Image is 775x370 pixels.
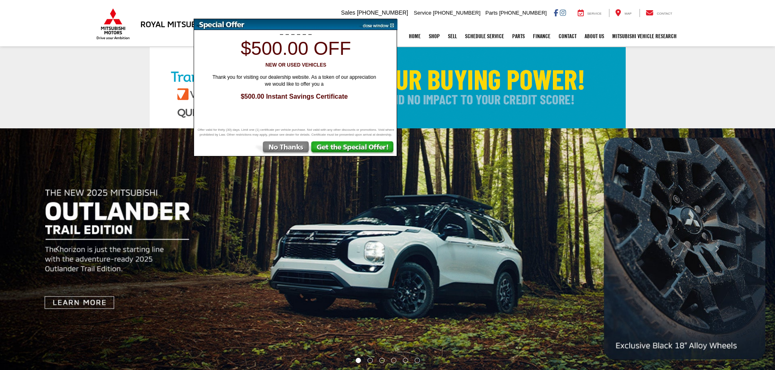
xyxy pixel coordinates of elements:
[199,63,393,68] h3: New or Used Vehicles
[444,26,461,46] a: Sell
[368,358,373,363] li: Go to slide number 2.
[609,9,637,17] a: Map
[461,26,508,46] a: Schedule Service: Opens in a new tab
[572,9,608,17] a: Service
[508,26,529,46] a: Parts: Opens in a new tab
[405,26,425,46] a: Home
[624,12,631,15] span: Map
[415,358,420,363] li: Go to slide number 6.
[380,358,385,363] li: Go to slide number 3.
[560,9,566,16] a: Instagram: Click to visit our Instagram page
[499,10,547,16] span: [PHONE_NUMBER]
[150,47,626,128] img: Check Your Buying Power
[95,8,131,40] img: Mitsubishi
[433,10,480,16] span: [PHONE_NUMBER]
[403,358,408,363] li: Go to slide number 5.
[608,26,681,46] a: Mitsubishi Vehicle Research
[581,26,608,46] a: About Us
[356,19,397,30] img: close window
[657,12,672,15] span: Contact
[203,92,386,102] span: $500.00 Instant Savings Certificate
[194,19,357,30] img: Special Offer
[207,74,382,88] span: Thank you for visiting our dealership website. As a token of our appreciation we would like to of...
[554,9,558,16] a: Facebook: Click to visit our Facebook page
[659,145,775,354] button: Click to view next picture.
[414,10,431,16] span: Service
[485,10,498,16] span: Parts
[555,26,581,46] a: Contact
[140,19,212,28] h3: Royal Mitsubishi
[341,9,355,16] span: Sales
[640,9,679,17] a: Contact
[199,38,393,59] h1: $500.00 off
[425,26,444,46] a: Shop
[357,9,408,16] span: [PHONE_NUMBER]
[587,12,602,15] span: Service
[356,358,361,363] li: Go to slide number 1.
[196,128,395,137] span: Offer valid for thirty (30) days. Limit one (1) certificate per vehicle purchase. Not valid with ...
[391,358,396,363] li: Go to slide number 4.
[529,26,555,46] a: Finance
[310,141,397,156] img: Get the Special Offer
[254,141,310,156] img: No Thanks, Continue to Website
